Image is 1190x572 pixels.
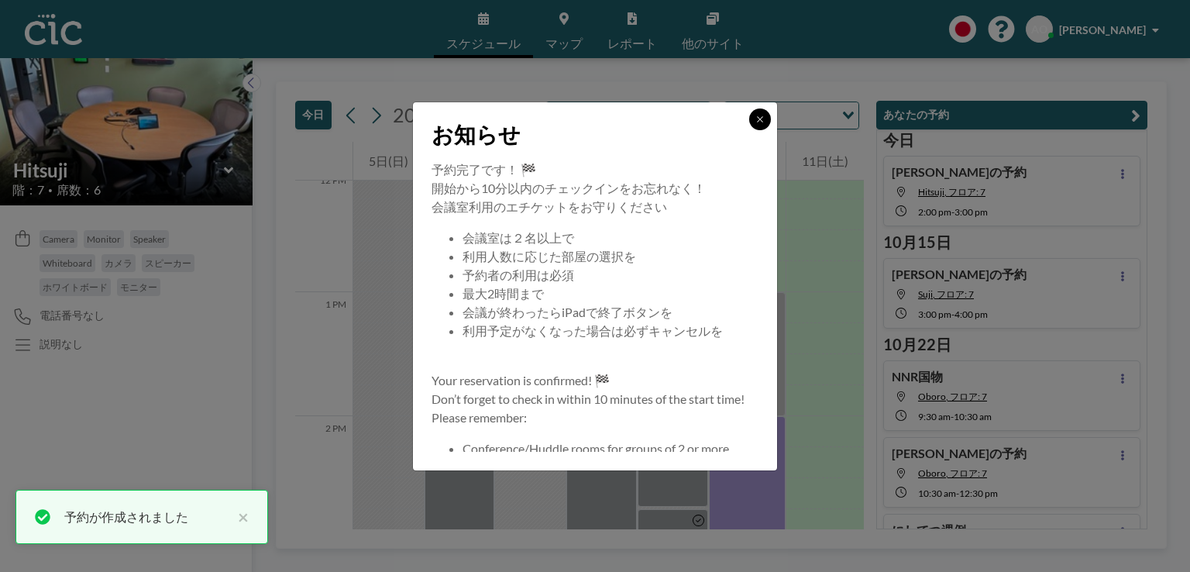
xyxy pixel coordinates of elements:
span: 開始から10分以内のチェックインをお忘れなく！ [432,181,706,195]
div: 予約が作成されました [64,508,230,526]
span: Your reservation is confirmed! 🏁 [432,373,610,388]
span: Don’t forget to check in within 10 minutes of the start time! [432,391,745,406]
span: 予約完了です！ 🏁 [432,162,536,177]
span: Conference/Huddle rooms for groups of 2 or more [463,441,729,456]
span: 会議室利用のエチケットをお守りください [432,199,667,214]
span: Please remember: [432,410,527,425]
span: 会議が終わったらiPadで終了ボタンを [463,305,672,319]
span: 予約者の利用は必須 [463,267,574,282]
span: 会議室は２名以上で [463,230,574,245]
span: お知らせ [432,121,521,148]
button: close [230,508,249,526]
span: 利用人数に応じた部屋の選択を [463,249,636,264]
span: 利用予定がなくなった場合は必ずキャンセルを [463,323,723,338]
span: 最大2時間まで [463,286,544,301]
